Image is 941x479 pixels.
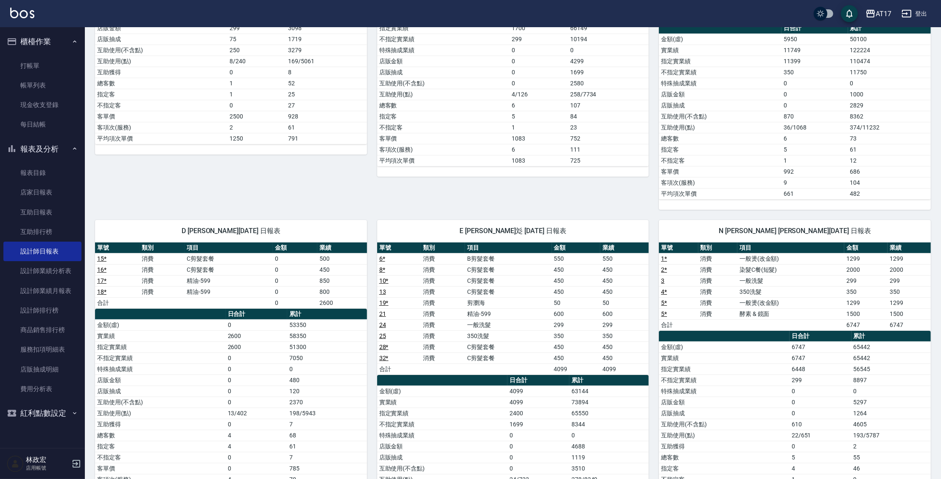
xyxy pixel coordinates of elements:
[7,455,24,472] img: Person
[698,242,737,254] th: 類別
[510,155,568,166] td: 1083
[465,253,552,264] td: B剪髮套餐
[377,242,649,375] table: a dense table
[287,330,367,341] td: 58350
[600,275,649,286] td: 450
[781,155,848,166] td: 1
[3,31,81,53] button: 櫃檯作業
[379,332,386,339] a: 25
[568,144,649,155] td: 111
[848,166,931,177] td: 686
[737,286,844,297] td: 350洗髮
[698,286,737,297] td: 消費
[552,264,600,275] td: 450
[698,308,737,319] td: 消費
[3,261,81,281] a: 設計師業績分析表
[3,163,81,183] a: 報表目錄
[421,286,465,297] td: 消費
[781,133,848,144] td: 6
[140,242,184,254] th: 類別
[781,89,848,100] td: 0
[552,253,600,264] td: 550
[95,100,227,111] td: 不指定客
[698,264,737,275] td: 消費
[286,111,367,122] td: 928
[659,144,781,155] td: 指定客
[510,56,568,67] td: 0
[876,8,891,19] div: AT17
[600,242,649,254] th: 業績
[286,34,367,45] td: 1719
[844,286,888,297] td: 350
[737,253,844,264] td: 一般燙(改金額)
[659,100,781,111] td: 店販抽成
[317,275,367,286] td: 850
[3,56,81,76] a: 打帳單
[95,56,227,67] td: 互助使用(點)
[659,78,781,89] td: 特殊抽成業績
[888,297,931,308] td: 1299
[659,34,781,45] td: 金額(虛)
[227,23,286,34] td: 299
[844,264,888,275] td: 2000
[552,330,600,341] td: 350
[659,319,698,330] td: 合計
[781,45,848,56] td: 11749
[790,375,851,386] td: 299
[465,341,552,352] td: C剪髮套餐
[377,56,510,67] td: 店販金額
[377,133,510,144] td: 客單價
[600,286,649,297] td: 450
[698,275,737,286] td: 消費
[552,286,600,297] td: 450
[377,111,510,122] td: 指定客
[510,89,568,100] td: 4/126
[659,122,781,133] td: 互助使用(點)
[273,242,317,254] th: 金額
[95,67,227,78] td: 互助獲得
[888,319,931,330] td: 6747
[140,264,184,275] td: 消費
[781,177,848,188] td: 9
[844,297,888,308] td: 1299
[659,242,931,331] table: a dense table
[185,242,273,254] th: 項目
[95,242,140,254] th: 單號
[227,34,286,45] td: 75
[227,45,286,56] td: 250
[568,45,649,56] td: 0
[185,264,273,275] td: C剪髮套餐
[568,34,649,45] td: 10194
[377,23,510,34] td: 指定實業績
[95,297,140,308] td: 合計
[552,341,600,352] td: 450
[552,242,600,254] th: 金額
[844,275,888,286] td: 299
[185,253,273,264] td: C剪髮套餐
[465,330,552,341] td: 350洗髮
[552,352,600,363] td: 450
[781,56,848,67] td: 11399
[421,341,465,352] td: 消費
[844,253,888,264] td: 1299
[600,363,649,375] td: 4099
[848,155,931,166] td: 12
[421,330,465,341] td: 消費
[273,264,317,275] td: 0
[377,363,421,375] td: 合計
[851,363,931,375] td: 56545
[185,275,273,286] td: 精油-599
[790,352,851,363] td: 6747
[273,286,317,297] td: 0
[851,352,931,363] td: 65442
[848,188,931,199] td: 482
[510,111,568,122] td: 5
[10,8,34,18] img: Logo
[659,89,781,100] td: 店販金額
[286,100,367,111] td: 27
[140,275,184,286] td: 消費
[790,341,851,352] td: 6747
[659,155,781,166] td: 不指定客
[848,89,931,100] td: 1000
[140,286,184,297] td: 消費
